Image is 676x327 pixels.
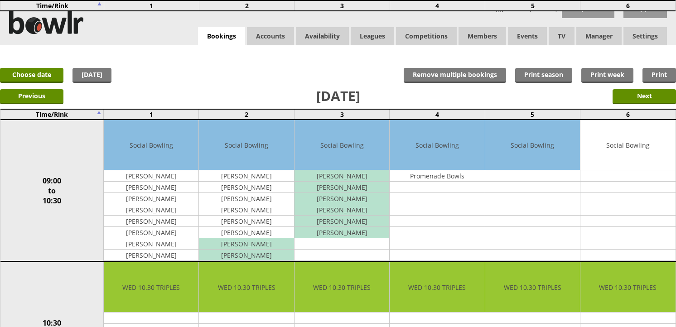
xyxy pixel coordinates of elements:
td: [PERSON_NAME] [295,216,389,227]
td: [PERSON_NAME] [104,170,198,182]
td: 5 [485,0,580,11]
a: Availability [296,27,349,45]
td: Social Bowling [580,120,675,170]
td: [PERSON_NAME] [295,193,389,204]
span: Members [459,27,506,45]
td: Social Bowling [390,120,484,170]
td: 6 [580,0,676,11]
a: [DATE] [72,68,111,83]
td: [PERSON_NAME] [104,227,198,238]
a: Leagues [351,27,394,45]
td: [PERSON_NAME] [295,170,389,182]
td: [PERSON_NAME] [104,238,198,250]
td: [PERSON_NAME] [199,227,294,238]
td: [PERSON_NAME] [199,204,294,216]
td: 2 [199,109,294,120]
a: Print season [515,68,572,83]
td: [PERSON_NAME] [104,193,198,204]
span: Accounts [247,27,294,45]
a: Competitions [396,27,457,45]
a: Print week [581,68,633,83]
td: [PERSON_NAME] [199,238,294,250]
td: [PERSON_NAME] [295,182,389,193]
td: 4 [390,0,485,11]
td: Social Bowling [295,120,389,170]
td: [PERSON_NAME] [104,182,198,193]
td: Promenade Bowls [390,170,484,182]
span: Settings [623,27,667,45]
td: [PERSON_NAME] [199,170,294,182]
td: WED 10.30 TRIPLES [390,262,484,313]
td: WED 10.30 TRIPLES [295,262,389,313]
td: [PERSON_NAME] [199,193,294,204]
td: Time/Rink [0,109,104,120]
td: 3 [295,0,390,11]
td: Social Bowling [485,120,580,170]
td: WED 10.30 TRIPLES [485,262,580,313]
td: 6 [580,109,676,120]
a: Events [508,27,547,45]
a: Bookings [198,27,245,46]
td: [PERSON_NAME] [199,216,294,227]
a: Print [642,68,676,83]
td: [PERSON_NAME] [104,216,198,227]
td: Time/Rink [0,0,104,11]
input: Remove multiple bookings [404,68,506,83]
td: WED 10.30 TRIPLES [199,262,294,313]
input: Next [613,89,676,104]
td: Social Bowling [199,120,294,170]
td: 5 [485,109,580,120]
td: 09:00 to 10:30 [0,120,104,262]
td: WED 10.30 TRIPLES [580,262,675,313]
td: 1 [104,0,199,11]
td: [PERSON_NAME] [295,204,389,216]
td: 4 [390,109,485,120]
span: Manager [576,27,622,45]
td: [PERSON_NAME] [104,250,198,261]
td: [PERSON_NAME] [295,227,389,238]
td: WED 10.30 TRIPLES [104,262,198,313]
td: [PERSON_NAME] [199,250,294,261]
td: 1 [104,109,199,120]
td: 3 [294,109,389,120]
td: 2 [199,0,295,11]
td: Social Bowling [104,120,198,170]
td: [PERSON_NAME] [104,204,198,216]
span: TV [549,27,575,45]
td: [PERSON_NAME] [199,182,294,193]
